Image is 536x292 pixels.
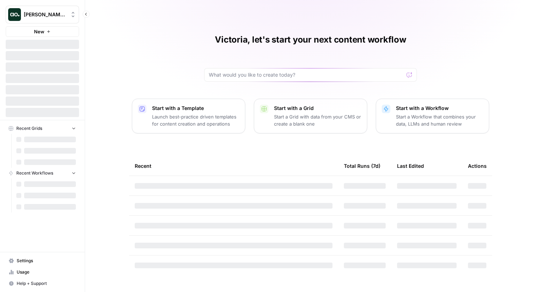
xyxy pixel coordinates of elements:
[6,123,79,134] button: Recent Grids
[215,34,406,45] h1: Victoria, let's start your next content workflow
[397,156,424,176] div: Last Edited
[6,26,79,37] button: New
[24,11,67,18] span: [PERSON_NAME] Test
[16,125,42,132] span: Recent Grids
[396,113,483,127] p: Start a Workflow that combines your data, LLMs and human review
[344,156,380,176] div: Total Runs (7d)
[6,266,79,278] a: Usage
[468,156,487,176] div: Actions
[274,113,361,127] p: Start a Grid with data from your CMS or create a blank one
[6,255,79,266] a: Settings
[152,105,239,112] p: Start with a Template
[209,71,404,78] input: What would you like to create today?
[274,105,361,112] p: Start with a Grid
[6,278,79,289] button: Help + Support
[17,280,76,287] span: Help + Support
[132,99,245,133] button: Start with a TemplateLaunch best-practice driven templates for content creation and operations
[376,99,489,133] button: Start with a WorkflowStart a Workflow that combines your data, LLMs and human review
[254,99,367,133] button: Start with a GridStart a Grid with data from your CMS or create a blank one
[6,6,79,23] button: Workspace: Dillon Test
[8,8,21,21] img: Dillon Test Logo
[152,113,239,127] p: Launch best-practice driven templates for content creation and operations
[6,168,79,178] button: Recent Workflows
[17,269,76,275] span: Usage
[34,28,44,35] span: New
[396,105,483,112] p: Start with a Workflow
[135,156,333,176] div: Recent
[17,258,76,264] span: Settings
[16,170,53,176] span: Recent Workflows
